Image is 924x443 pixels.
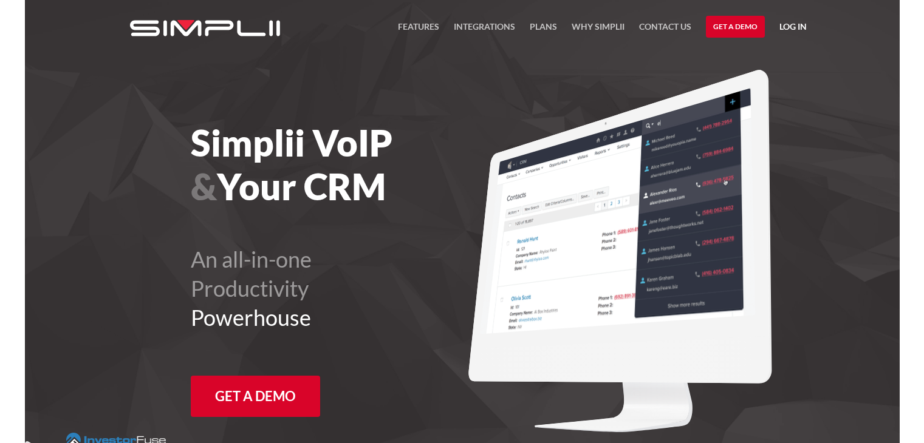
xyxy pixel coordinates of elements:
[191,245,529,332] h2: An all-in-one Productivity
[779,19,807,38] a: Log in
[639,19,691,41] a: Contact US
[191,121,529,208] h1: Simplii VoIP Your CRM
[130,20,280,36] img: Simplii
[191,164,217,208] span: &
[706,16,765,38] a: Get a Demo
[572,19,625,41] a: Why Simplii
[191,304,311,331] span: Powerhouse
[454,19,515,41] a: Integrations
[398,19,439,41] a: FEATURES
[191,376,320,417] a: Get a Demo
[530,19,557,41] a: Plans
